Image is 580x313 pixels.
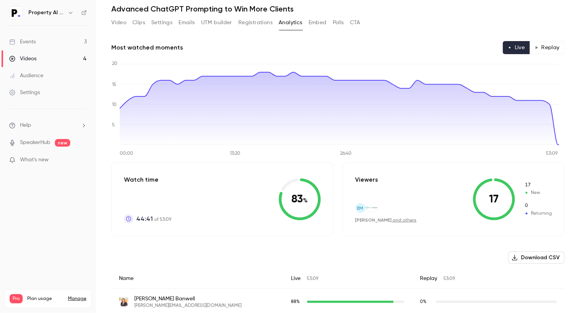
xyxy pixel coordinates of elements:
[10,294,23,303] span: Pro
[443,277,455,281] span: 53:09
[333,17,344,29] button: Polls
[112,103,117,107] tspan: 10
[9,55,36,63] div: Videos
[68,296,86,302] a: Manage
[112,123,115,128] tspan: 5
[55,139,70,147] span: new
[134,295,241,303] span: [PERSON_NAME] Banwell
[27,296,63,302] span: Plan usage
[9,38,36,46] div: Events
[524,202,552,209] span: Returning
[530,41,565,54] button: Replay
[230,152,240,156] tspan: 13:20
[503,41,530,54] button: Live
[393,218,417,223] a: and others
[355,217,417,224] div: ,
[355,175,378,184] p: Viewers
[238,17,273,29] button: Registrations
[357,205,364,212] span: EM
[111,268,283,289] div: Name
[340,152,352,156] tspan: 26:40
[201,17,232,29] button: UTM builder
[119,297,128,306] img: lucybanwell.com
[283,268,412,289] div: Live
[20,156,49,164] span: What's new
[151,17,172,29] button: Settings
[546,152,558,156] tspan: 53:09
[112,61,117,66] tspan: 20
[112,83,116,87] tspan: 15
[10,7,22,19] img: Property AI Tools
[508,252,565,264] button: Download CSV
[111,43,183,52] h2: Most watched moments
[412,268,565,289] div: Replay
[279,17,302,29] button: Analytics
[291,298,303,305] span: Live watch time
[136,214,153,224] span: 44:41
[136,214,171,224] p: of 53:09
[420,298,432,305] span: Replay watch time
[28,9,64,17] h6: Property AI Tools
[350,17,360,29] button: CTA
[363,204,371,212] img: oggadoon.co.uk
[111,17,126,29] button: Video
[20,121,31,129] span: Help
[124,175,171,184] p: Watch time
[111,4,565,13] h1: Advanced ChatGPT Prompting to Win More Clients
[78,157,87,164] iframe: Noticeable Trigger
[120,152,133,156] tspan: 00:00
[524,189,552,196] span: New
[369,204,377,212] img: refrsh.co
[134,303,241,309] span: [PERSON_NAME][EMAIL_ADDRESS][DOMAIN_NAME]
[524,210,552,217] span: Returning
[178,17,195,29] button: Emails
[524,182,552,189] span: New
[20,139,50,147] a: SpeakerHub
[291,300,300,304] span: 88 %
[355,217,392,223] span: [PERSON_NAME]
[9,72,43,79] div: Audience
[307,277,318,281] span: 53:09
[9,121,87,129] li: help-dropdown-opener
[132,17,145,29] button: Clips
[9,89,40,96] div: Settings
[309,17,327,29] button: Embed
[420,300,426,304] span: 0 %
